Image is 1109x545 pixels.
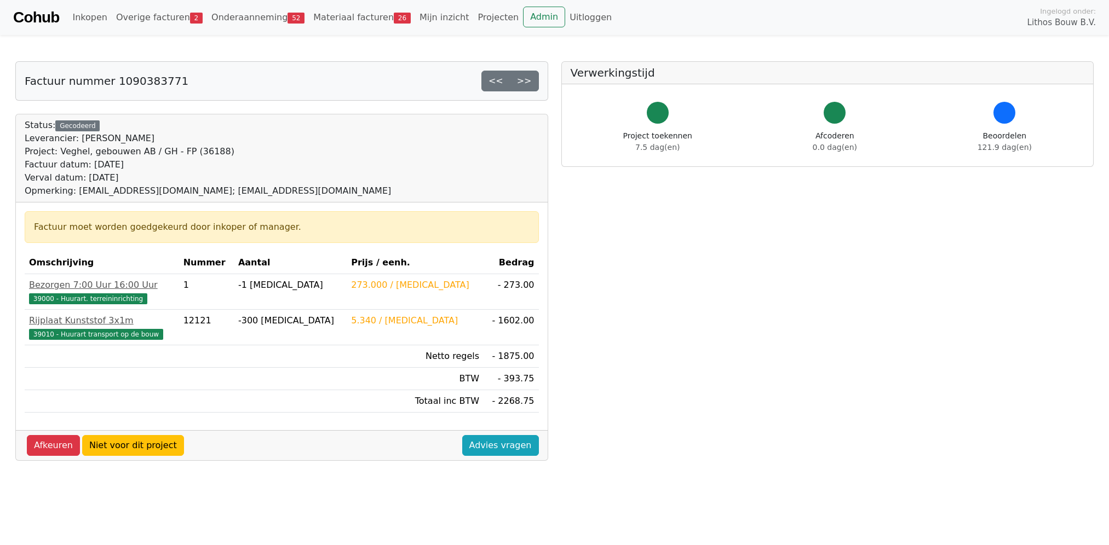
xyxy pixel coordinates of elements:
[415,7,474,28] a: Mijn inzicht
[25,252,179,274] th: Omschrijving
[29,314,175,327] div: Rijplaat Kunststof 3x1m
[347,345,484,368] td: Netto regels
[179,274,234,310] td: 1
[25,184,391,198] div: Opmerking: [EMAIL_ADDRESS][DOMAIN_NAME]; [EMAIL_ADDRESS][DOMAIN_NAME]
[179,310,234,345] td: 12121
[190,13,203,24] span: 2
[623,130,692,153] div: Project toekennen
[978,143,1032,152] span: 121.9 dag(en)
[34,221,530,234] div: Factuur moet worden goedgekeurd door inkoper of manager.
[571,66,1085,79] h5: Verwerkingstijd
[25,171,391,184] div: Verval datum: [DATE]
[29,279,175,292] div: Bezorgen 7:00 Uur 16:00 Uur
[347,368,484,390] td: BTW
[484,390,538,413] td: - 2268.75
[112,7,207,28] a: Overige facturen2
[55,120,100,131] div: Gecodeerd
[288,13,304,24] span: 52
[1040,6,1096,16] span: Ingelogd onder:
[394,13,411,24] span: 26
[29,314,175,340] a: Rijplaat Kunststof 3x1m39010 - Huurart transport op de bouw
[484,274,538,310] td: - 273.00
[347,252,484,274] th: Prijs / eenh.
[179,252,234,274] th: Nummer
[68,7,111,28] a: Inkopen
[238,279,342,292] div: -1 [MEDICAL_DATA]
[207,7,309,28] a: Onderaanneming52
[473,7,523,28] a: Projecten
[347,390,484,413] td: Totaal inc BTW
[29,329,163,340] span: 39010 - Huurart transport op de bouw
[351,279,479,292] div: 273.000 / [MEDICAL_DATA]
[234,252,347,274] th: Aantal
[813,143,857,152] span: 0.0 dag(en)
[523,7,565,27] a: Admin
[27,435,80,456] a: Afkeuren
[29,293,147,304] span: 39000 - Huurart. terreininrichting
[238,314,342,327] div: -300 [MEDICAL_DATA]
[1027,16,1096,29] span: Lithos Bouw B.V.
[82,435,184,456] a: Niet voor dit project
[635,143,680,152] span: 7.5 dag(en)
[484,252,538,274] th: Bedrag
[462,435,539,456] a: Advies vragen
[25,74,188,88] h5: Factuur nummer 1090383771
[351,314,479,327] div: 5.340 / [MEDICAL_DATA]
[484,310,538,345] td: - 1602.00
[510,71,539,91] a: >>
[484,368,538,390] td: - 393.75
[978,130,1032,153] div: Beoordelen
[309,7,415,28] a: Materiaal facturen26
[25,132,391,145] div: Leverancier: [PERSON_NAME]
[813,130,857,153] div: Afcoderen
[25,158,391,171] div: Factuur datum: [DATE]
[29,279,175,305] a: Bezorgen 7:00 Uur 16:00 Uur39000 - Huurart. terreininrichting
[481,71,510,91] a: <<
[565,7,616,28] a: Uitloggen
[25,145,391,158] div: Project: Veghel, gebouwen AB / GH - FP (36188)
[25,119,391,198] div: Status:
[13,4,59,31] a: Cohub
[484,345,538,368] td: - 1875.00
